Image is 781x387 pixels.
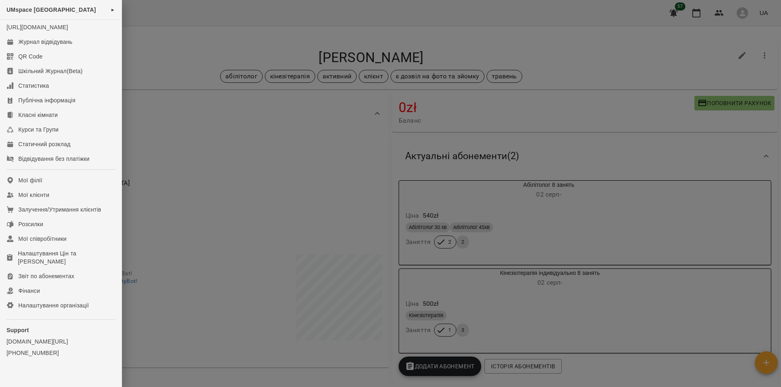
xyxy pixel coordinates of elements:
[18,140,70,148] div: Статичний розклад
[7,337,115,346] a: [DOMAIN_NAME][URL]
[18,301,89,309] div: Налаштування організації
[7,326,115,334] p: Support
[18,155,89,163] div: Відвідування без платіжки
[7,349,115,357] a: [PHONE_NUMBER]
[18,272,74,280] div: Звіт по абонементах
[18,125,59,134] div: Курси та Групи
[18,176,42,184] div: Мої філії
[18,235,67,243] div: Мої співробітники
[18,249,115,266] div: Налаштування Цін та [PERSON_NAME]
[18,220,43,228] div: Розсилки
[7,6,96,13] span: UMspace [GEOGRAPHIC_DATA]
[18,82,49,90] div: Статистика
[18,205,101,214] div: Залучення/Утримання клієнтів
[18,52,43,61] div: QR Code
[18,287,40,295] div: Фінанси
[18,67,83,75] div: Шкільний Журнал(Beta)
[18,38,72,46] div: Журнал відвідувань
[111,6,115,13] span: ►
[18,191,49,199] div: Мої клієнти
[18,96,75,104] div: Публічна інформація
[7,24,68,30] a: [URL][DOMAIN_NAME]
[18,111,58,119] div: Класні кімнати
